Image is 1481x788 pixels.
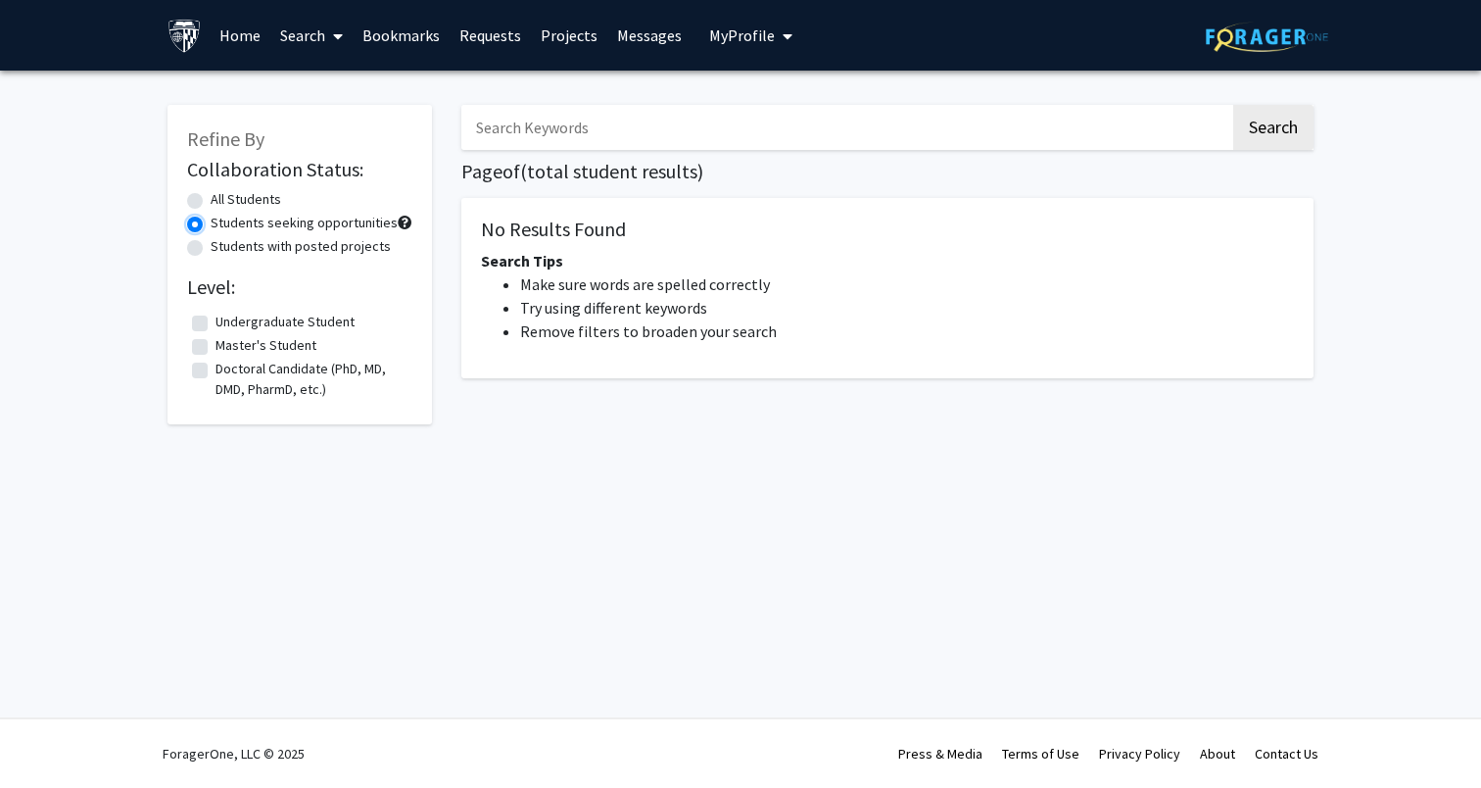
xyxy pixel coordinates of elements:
a: Privacy Policy [1099,745,1180,763]
label: Students with posted projects [211,236,391,257]
a: Home [210,1,270,70]
a: Projects [531,1,607,70]
label: Master's Student [215,335,316,356]
h2: Level: [187,275,412,299]
li: Try using different keywords [520,296,1294,320]
h2: Collaboration Status: [187,158,412,181]
span: Search Tips [481,251,563,271]
a: Contact Us [1255,745,1318,763]
label: Students seeking opportunities [211,213,398,233]
a: Messages [607,1,692,70]
iframe: Chat [15,700,83,773]
img: Johns Hopkins University Logo [167,19,202,53]
li: Make sure words are spelled correctly [520,272,1294,296]
span: Refine By [187,126,264,151]
a: Requests [450,1,531,70]
label: Undergraduate Student [215,312,355,332]
li: Remove filters to broaden your search [520,320,1294,343]
nav: Page navigation [461,398,1314,443]
a: Bookmarks [353,1,450,70]
a: Search [270,1,353,70]
a: Press & Media [898,745,982,763]
img: ForagerOne Logo [1206,22,1328,52]
label: Doctoral Candidate (PhD, MD, DMD, PharmD, etc.) [215,359,407,400]
span: My Profile [709,25,775,45]
a: About [1200,745,1235,763]
h5: No Results Found [481,218,1294,241]
button: Search [1233,105,1314,150]
div: ForagerOne, LLC © 2025 [163,719,305,788]
input: Search Keywords [461,105,1230,150]
h1: Page of ( total student results) [461,160,1314,183]
a: Terms of Use [1002,745,1079,763]
label: All Students [211,189,281,210]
